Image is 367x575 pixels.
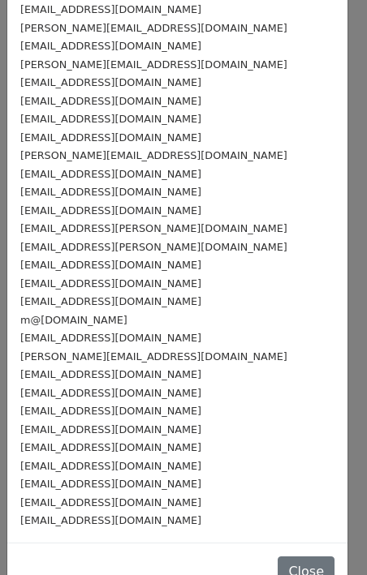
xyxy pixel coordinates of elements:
[20,496,201,508] small: [EMAIL_ADDRESS][DOMAIN_NAME]
[20,168,201,180] small: [EMAIL_ADDRESS][DOMAIN_NAME]
[20,76,201,88] small: [EMAIL_ADDRESS][DOMAIN_NAME]
[20,204,201,217] small: [EMAIL_ADDRESS][DOMAIN_NAME]
[20,222,287,234] small: [EMAIL_ADDRESS][PERSON_NAME][DOMAIN_NAME]
[20,259,201,271] small: [EMAIL_ADDRESS][DOMAIN_NAME]
[286,497,367,575] div: 聊天小组件
[20,332,201,344] small: [EMAIL_ADDRESS][DOMAIN_NAME]
[20,40,201,52] small: [EMAIL_ADDRESS][DOMAIN_NAME]
[20,478,201,490] small: [EMAIL_ADDRESS][DOMAIN_NAME]
[20,514,201,526] small: [EMAIL_ADDRESS][DOMAIN_NAME]
[20,295,201,307] small: [EMAIL_ADDRESS][DOMAIN_NAME]
[20,95,201,107] small: [EMAIL_ADDRESS][DOMAIN_NAME]
[20,405,201,417] small: [EMAIL_ADDRESS][DOMAIN_NAME]
[20,58,287,71] small: [PERSON_NAME][EMAIL_ADDRESS][DOMAIN_NAME]
[20,277,201,290] small: [EMAIL_ADDRESS][DOMAIN_NAME]
[20,149,287,161] small: [PERSON_NAME][EMAIL_ADDRESS][DOMAIN_NAME]
[20,314,127,326] small: m@[DOMAIN_NAME]
[20,131,201,144] small: [EMAIL_ADDRESS][DOMAIN_NAME]
[20,3,201,15] small: [EMAIL_ADDRESS][DOMAIN_NAME]
[20,186,201,198] small: [EMAIL_ADDRESS][DOMAIN_NAME]
[20,113,201,125] small: [EMAIL_ADDRESS][DOMAIN_NAME]
[20,423,201,436] small: [EMAIL_ADDRESS][DOMAIN_NAME]
[286,497,367,575] iframe: Chat Widget
[20,22,287,34] small: [PERSON_NAME][EMAIL_ADDRESS][DOMAIN_NAME]
[20,460,201,472] small: [EMAIL_ADDRESS][DOMAIN_NAME]
[20,387,201,399] small: [EMAIL_ADDRESS][DOMAIN_NAME]
[20,350,287,363] small: [PERSON_NAME][EMAIL_ADDRESS][DOMAIN_NAME]
[20,368,201,380] small: [EMAIL_ADDRESS][DOMAIN_NAME]
[20,441,201,453] small: [EMAIL_ADDRESS][DOMAIN_NAME]
[20,241,287,253] small: [EMAIL_ADDRESS][PERSON_NAME][DOMAIN_NAME]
